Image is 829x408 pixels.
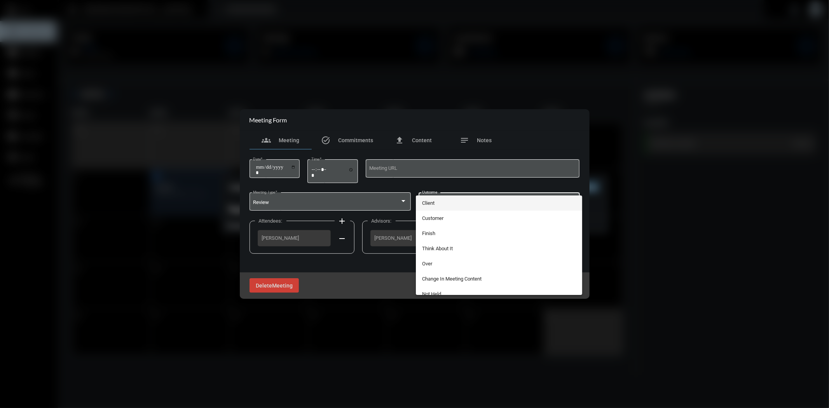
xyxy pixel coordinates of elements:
span: Finish [422,226,576,241]
span: Change In Meeting Content [422,271,576,286]
span: Not Held [422,286,576,302]
span: Over [422,256,576,271]
span: Think About It [422,241,576,256]
span: Client [422,195,576,211]
span: Customer [422,211,576,226]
